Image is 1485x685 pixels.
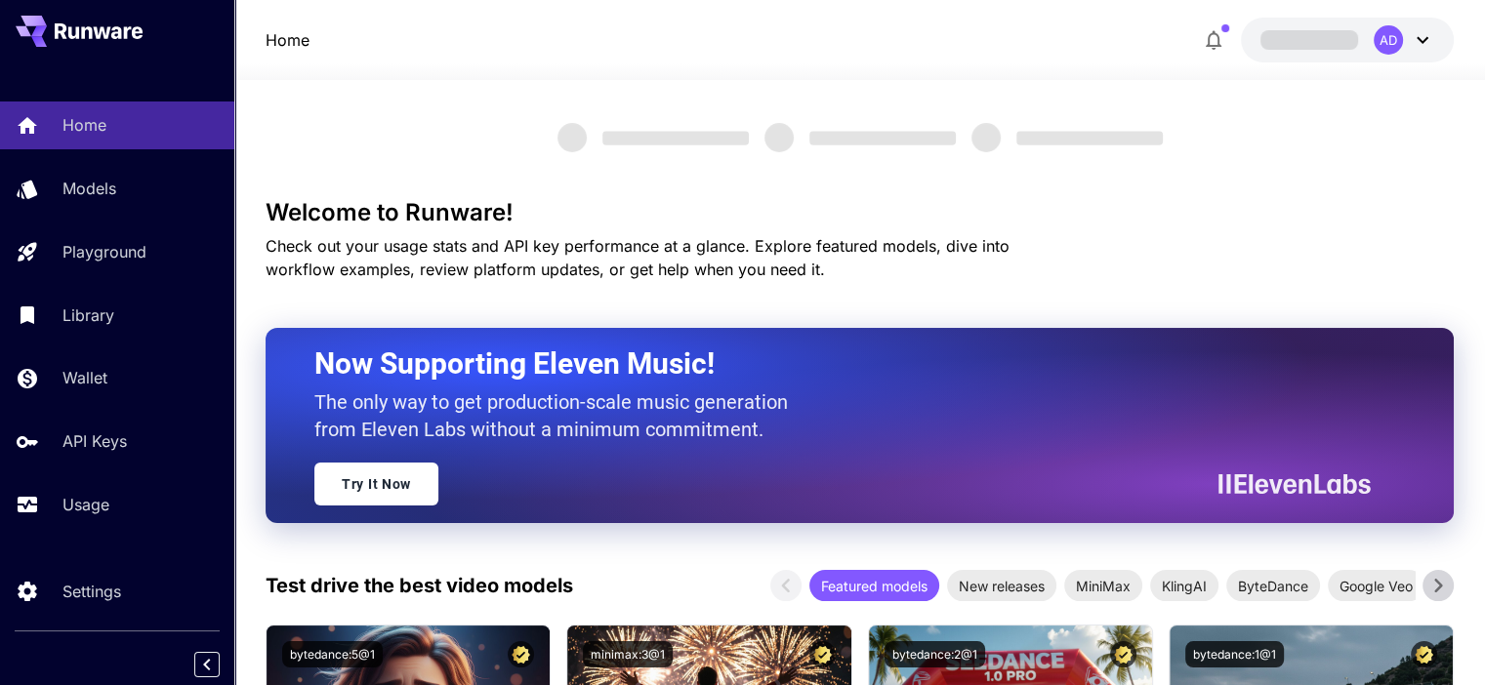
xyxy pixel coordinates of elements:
[508,641,534,667] button: Certified Model – Vetted for best performance and includes a commercial license.
[62,303,114,327] p: Library
[1150,570,1218,601] div: KlingAI
[62,366,107,389] p: Wallet
[947,570,1056,601] div: New releases
[1241,18,1454,62] button: AD
[1064,576,1142,596] span: MiniMax
[266,199,1454,226] h3: Welcome to Runware!
[194,652,220,677] button: Collapse sidebar
[62,429,127,453] p: API Keys
[209,647,234,682] div: Collapse sidebar
[314,388,803,443] p: The only way to get production-scale music generation from Eleven Labs without a minimum commitment.
[1150,576,1218,596] span: KlingAI
[266,236,1010,279] span: Check out your usage stats and API key performance at a glance. Explore featured models, dive int...
[1328,570,1424,601] div: Google Veo
[1328,576,1424,596] span: Google Veo
[809,576,939,596] span: Featured models
[62,177,116,200] p: Models
[1374,25,1403,55] div: AD
[583,641,673,667] button: minimax:3@1
[1110,641,1136,667] button: Certified Model – Vetted for best performance and includes a commercial license.
[947,576,1056,596] span: New releases
[62,113,106,137] p: Home
[1411,641,1437,667] button: Certified Model – Vetted for best performance and includes a commercial license.
[809,641,836,667] button: Certified Model – Vetted for best performance and includes a commercial license.
[266,28,309,52] nav: breadcrumb
[1064,570,1142,601] div: MiniMax
[62,493,109,516] p: Usage
[1226,570,1320,601] div: ByteDance
[1226,576,1320,596] span: ByteDance
[314,345,1356,383] h2: Now Supporting Eleven Music!
[885,641,985,667] button: bytedance:2@1
[809,570,939,601] div: Featured models
[266,28,309,52] a: Home
[62,580,121,603] p: Settings
[314,463,438,505] a: Try It Now
[282,641,383,667] button: bytedance:5@1
[1185,641,1284,667] button: bytedance:1@1
[62,240,146,263] p: Playground
[266,571,573,600] p: Test drive the best video models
